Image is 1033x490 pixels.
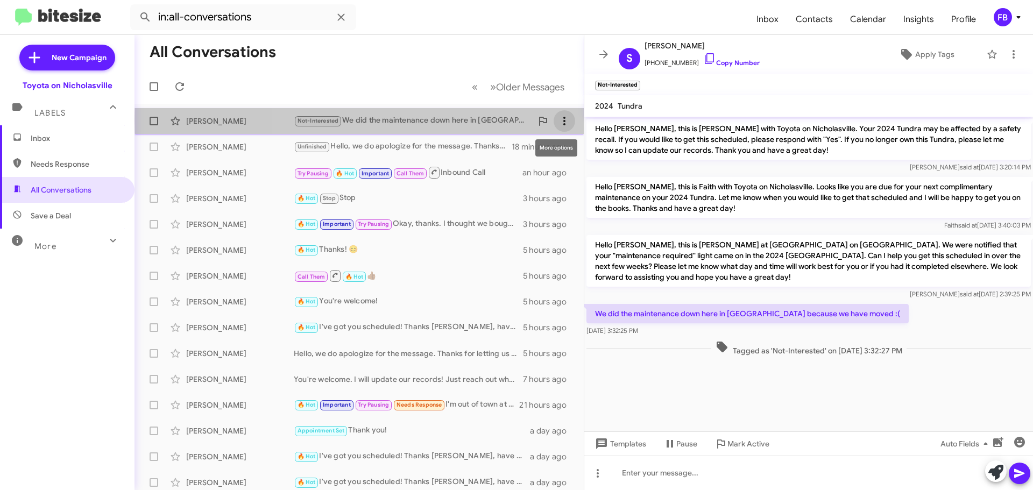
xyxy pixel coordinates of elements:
[294,321,523,333] div: I've got you scheduled! Thanks [PERSON_NAME], have a great day!
[994,8,1012,26] div: FB
[910,163,1031,171] span: [PERSON_NAME] [DATE] 3:20:14 PM
[294,399,519,411] div: I'm out of town at the moment so I'll have to find the best time once I'm back
[397,401,442,408] span: Needs Response
[34,108,66,118] span: Labels
[34,242,56,251] span: More
[298,246,316,253] span: 🔥 Hot
[522,167,575,178] div: an hour ago
[130,4,356,30] input: Search
[985,8,1021,26] button: FB
[186,374,294,385] div: [PERSON_NAME]
[294,166,522,179] div: Inbound Call
[586,304,909,323] p: We did the maintenance down here in [GEOGRAPHIC_DATA] because we have moved :(
[655,434,706,453] button: Pause
[186,425,294,436] div: [PERSON_NAME]
[530,477,575,488] div: a day ago
[294,295,523,308] div: You're welcome!
[52,52,107,63] span: New Campaign
[871,45,981,64] button: Apply Tags
[703,59,760,67] a: Copy Number
[586,177,1031,218] p: Hello [PERSON_NAME], this is Faith with Toyota on Nicholasville. Looks like you are due for your ...
[595,81,640,90] small: Not-Interested
[186,167,294,178] div: [PERSON_NAME]
[186,477,294,488] div: [PERSON_NAME]
[523,271,575,281] div: 5 hours ago
[586,326,638,335] span: [DATE] 3:32:25 PM
[294,192,523,204] div: Stop
[336,170,354,177] span: 🔥 Hot
[523,374,575,385] div: 7 hours ago
[535,139,577,157] div: More options
[294,348,523,359] div: Hello, we do apologize for the message. Thanks for letting us know, we will update our records! H...
[748,4,787,35] a: Inbox
[294,140,512,153] div: Hello, we do apologize for the message. Thanks for letting us know, we will update our records! H...
[298,195,316,202] span: 🔥 Hot
[593,434,646,453] span: Templates
[523,322,575,333] div: 5 hours ago
[586,235,1031,287] p: Hello [PERSON_NAME], this is [PERSON_NAME] at [GEOGRAPHIC_DATA] on [GEOGRAPHIC_DATA]. We were not...
[490,80,496,94] span: »
[645,39,760,52] span: [PERSON_NAME]
[595,101,613,111] span: 2024
[358,221,389,228] span: Try Pausing
[626,50,633,67] span: S
[530,451,575,462] div: a day ago
[915,45,954,64] span: Apply Tags
[940,434,992,453] span: Auto Fields
[298,221,316,228] span: 🔥 Hot
[523,296,575,307] div: 5 hours ago
[31,210,71,221] span: Save a Deal
[345,273,364,280] span: 🔥 Hot
[298,401,316,408] span: 🔥 Hot
[584,434,655,453] button: Templates
[298,170,329,177] span: Try Pausing
[298,143,327,150] span: Unfinished
[586,119,1031,160] p: Hello [PERSON_NAME], this is [PERSON_NAME] with Toyota on Nicholasville. Your 2024 Tundra may be ...
[676,434,697,453] span: Pause
[298,453,316,460] span: 🔥 Hot
[186,296,294,307] div: [PERSON_NAME]
[358,401,389,408] span: Try Pausing
[711,340,907,356] span: Tagged as 'Not-Interested' on [DATE] 3:32:27 PM
[31,159,122,169] span: Needs Response
[186,451,294,462] div: [PERSON_NAME]
[23,80,112,91] div: Toyota on Nicholasville
[294,450,530,463] div: I've got you scheduled! Thanks [PERSON_NAME], have a great day!
[932,434,1001,453] button: Auto Fields
[186,219,294,230] div: [PERSON_NAME]
[186,322,294,333] div: [PERSON_NAME]
[298,273,326,280] span: Call Them
[298,479,316,486] span: 🔥 Hot
[294,218,523,230] div: Okay, thanks. I thought we bought on [DATE]. Not sure but will def get in maybe in Sept for servi...
[323,195,336,202] span: Stop
[31,133,122,144] span: Inbox
[523,245,575,255] div: 5 hours ago
[472,80,478,94] span: «
[841,4,895,35] span: Calendar
[294,374,523,385] div: You're welcome. I will update our records! Just reach out when you are ready for another service ...
[298,324,316,331] span: 🔥 Hot
[645,52,760,68] span: [PHONE_NUMBER]
[496,81,564,93] span: Older Messages
[523,193,575,204] div: 3 hours ago
[910,290,1031,298] span: [PERSON_NAME] [DATE] 2:39:25 PM
[150,44,276,61] h1: All Conversations
[944,221,1031,229] span: Faith [DATE] 3:40:03 PM
[465,76,484,98] button: Previous
[186,141,294,152] div: [PERSON_NAME]
[466,76,571,98] nav: Page navigation example
[19,45,115,70] a: New Campaign
[186,400,294,410] div: [PERSON_NAME]
[943,4,985,35] span: Profile
[618,101,642,111] span: Tundra
[298,298,316,305] span: 🔥 Hot
[512,141,575,152] div: 18 minutes ago
[186,271,294,281] div: [PERSON_NAME]
[519,400,575,410] div: 21 hours ago
[706,434,778,453] button: Mark Active
[960,163,979,171] span: said at
[186,245,294,255] div: [PERSON_NAME]
[787,4,841,35] a: Contacts
[958,221,977,229] span: said at
[397,170,424,177] span: Call Them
